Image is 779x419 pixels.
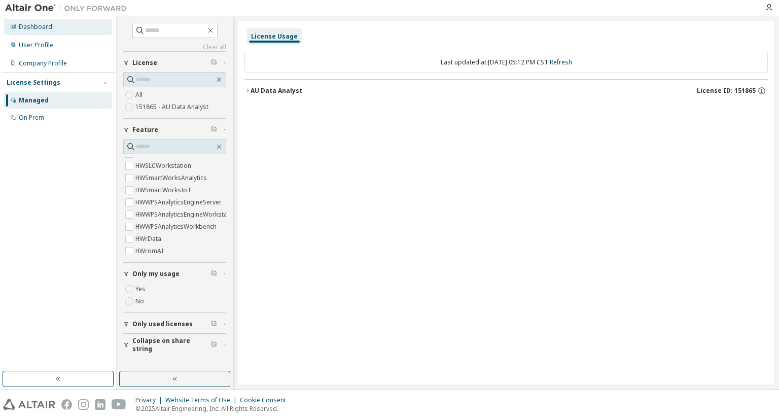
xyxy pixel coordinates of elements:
[251,87,302,95] div: AU Data Analyst
[165,396,240,404] div: Website Terms of Use
[135,208,240,221] label: HWWPSAnalyticsEngineWorkstation
[211,59,217,67] span: Clear filter
[135,396,165,404] div: Privacy
[211,320,217,328] span: Clear filter
[61,399,72,410] img: facebook.svg
[135,184,193,196] label: HWSmartWorksIoT
[123,43,226,51] a: Clear all
[211,126,217,134] span: Clear filter
[95,399,105,410] img: linkedin.svg
[135,101,210,113] label: 151865 - AU Data Analyst
[123,52,226,74] button: License
[123,334,226,356] button: Collapse on share string
[19,59,67,67] div: Company Profile
[112,399,126,410] img: youtube.svg
[19,96,49,104] div: Managed
[135,196,224,208] label: HWWPSAnalyticsEngineServer
[7,79,60,87] div: License Settings
[135,89,145,101] label: All
[550,58,572,66] a: Refresh
[3,399,55,410] img: altair_logo.svg
[240,396,292,404] div: Cookie Consent
[135,233,163,245] label: HWrData
[697,87,756,95] span: License ID: 151865
[132,59,157,67] span: License
[132,126,158,134] span: Feature
[135,160,193,172] label: HWSLCWorkstation
[135,172,209,184] label: HWSmartWorksAnalytics
[123,119,226,141] button: Feature
[19,23,52,31] div: Dashboard
[19,114,44,122] div: On Prem
[132,320,193,328] span: Only used licenses
[211,341,217,349] span: Clear filter
[211,270,217,278] span: Clear filter
[244,52,768,73] div: Last updated at: [DATE] 05:12 PM CST
[123,313,226,335] button: Only used licenses
[251,32,298,41] div: License Usage
[5,3,132,13] img: Altair One
[123,263,226,285] button: Only my usage
[78,399,89,410] img: instagram.svg
[135,295,146,307] label: No
[135,404,292,413] p: © 2025 Altair Engineering, Inc. All Rights Reserved.
[135,245,165,257] label: HWromAI
[135,283,148,295] label: Yes
[135,221,219,233] label: HWWPSAnalyticsWorkbench
[19,41,53,49] div: User Profile
[244,80,768,102] button: AU Data AnalystLicense ID: 151865
[132,337,211,353] span: Collapse on share string
[132,270,180,278] span: Only my usage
